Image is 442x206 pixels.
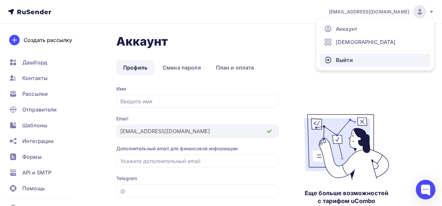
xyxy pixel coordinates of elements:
span: Рассылки [22,90,48,98]
span: Шаблоны [22,121,47,129]
div: Telegram [116,175,279,182]
span: Помощь [22,184,45,192]
input: Введите имя [120,97,275,105]
a: Рассылки [5,87,83,100]
a: Профиль [116,60,154,75]
div: Создать рассылку [24,36,72,44]
span: Дашборд [22,58,47,66]
a: Отправители [5,103,83,116]
span: Контакты [22,74,48,82]
a: Шаблоны [5,119,83,132]
span: API и SMTP [22,169,51,176]
span: Выйти [336,56,353,64]
input: Укажите дополнительный email [120,157,275,165]
a: Контакты [5,72,83,85]
a: Формы [5,150,83,163]
div: Email [116,115,279,122]
h1: Аккаунт [116,34,414,49]
div: Еще больше возможностей с тарифом uCombo [305,189,388,205]
a: Дашборд [5,56,83,69]
div: Имя [116,86,279,92]
div: Дополнительный email для финансовой информации [116,145,279,152]
span: Аккаунт [336,25,357,33]
span: Отправители [22,106,57,113]
span: Формы [22,153,42,161]
a: Смена пароля [156,60,208,75]
div: @ [120,187,125,195]
ul: [EMAIL_ADDRESS][DOMAIN_NAME] [316,18,434,71]
span: Интеграции [22,137,54,145]
span: [EMAIL_ADDRESS][DOMAIN_NAME] [329,9,409,15]
span: [DEMOGRAPHIC_DATA] [336,38,396,46]
a: План и оплата [209,60,261,75]
a: [EMAIL_ADDRESS][DOMAIN_NAME] [329,5,434,18]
